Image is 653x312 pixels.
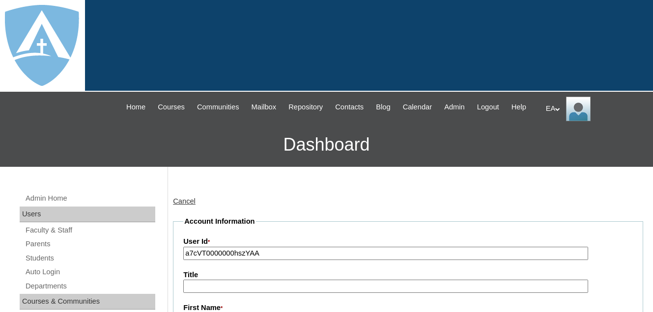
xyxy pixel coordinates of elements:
a: Help [507,102,531,113]
a: Logout [472,102,504,113]
h3: Dashboard [5,123,648,167]
a: Home [121,102,150,113]
span: Admin [444,102,465,113]
a: Mailbox [247,102,282,113]
span: Help [511,102,526,113]
span: Communities [197,102,239,113]
a: Auto Login [25,266,155,278]
a: Cancel [173,197,196,205]
a: Blog [371,102,395,113]
div: Users [20,207,155,222]
img: logo-white.png [5,5,79,86]
label: Title [183,270,633,280]
span: Contacts [335,102,364,113]
span: Mailbox [252,102,277,113]
a: Courses [153,102,190,113]
a: Admin [439,102,470,113]
span: Courses [158,102,185,113]
label: User Id [183,236,633,247]
img: EA Administrator [566,97,591,121]
a: Parents [25,238,155,250]
a: Calendar [398,102,437,113]
span: Blog [376,102,390,113]
span: Calendar [403,102,432,113]
span: Home [126,102,145,113]
a: Communities [192,102,244,113]
span: Logout [477,102,499,113]
span: Repository [288,102,323,113]
a: Faculty & Staff [25,224,155,236]
a: Contacts [330,102,369,113]
a: Departments [25,280,155,292]
div: Courses & Communities [20,294,155,310]
div: EA [546,97,643,121]
a: Repository [284,102,328,113]
a: Students [25,252,155,264]
legend: Account Information [183,216,256,227]
a: Admin Home [25,192,155,205]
